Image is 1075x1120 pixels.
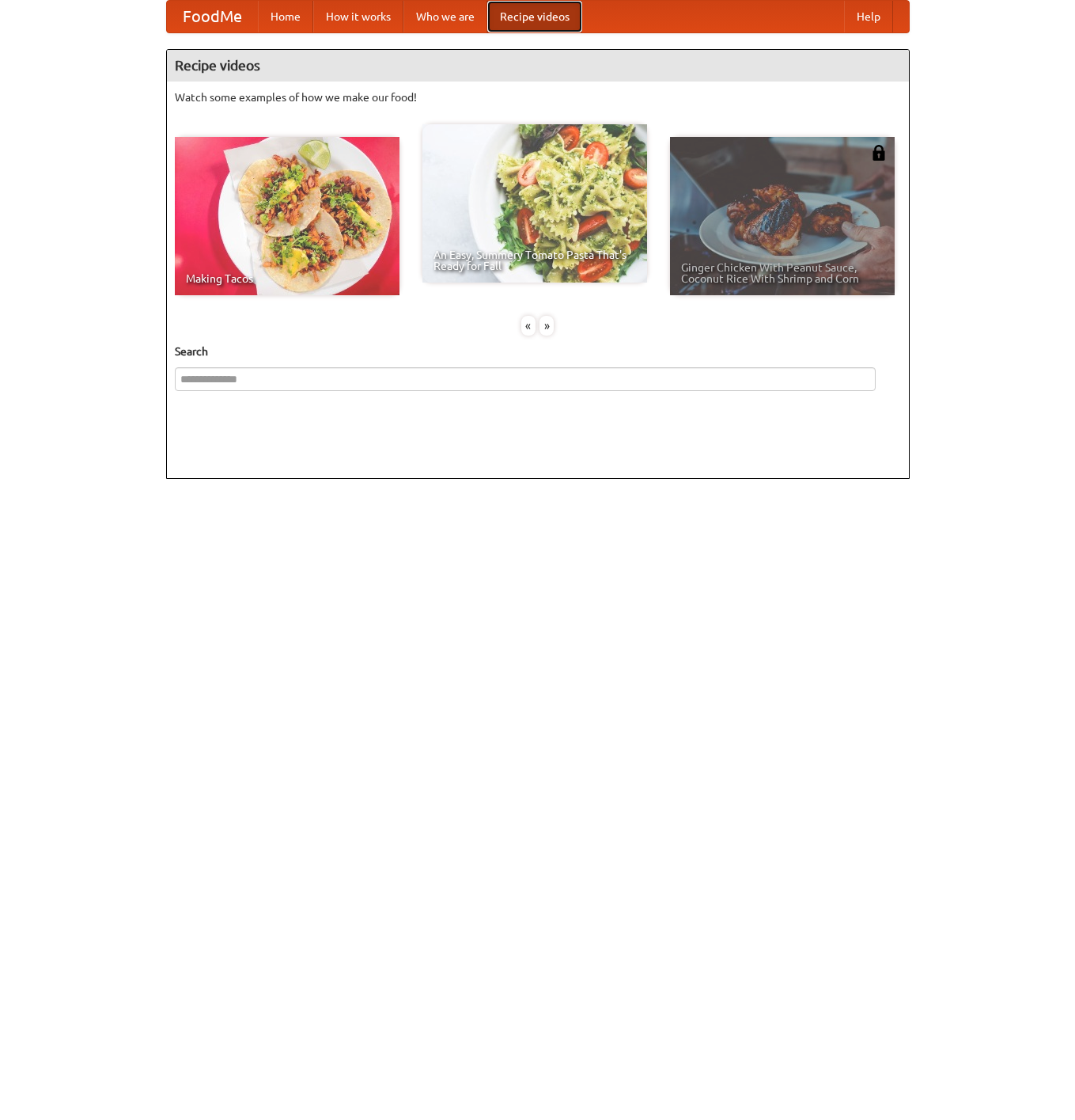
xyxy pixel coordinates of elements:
a: An Easy, Summery Tomato Pasta That's Ready for Fall [422,124,647,283]
a: Who we are [403,1,487,32]
span: An Easy, Summery Tomato Pasta That's Ready for Fall [433,249,636,271]
p: Watch some examples of how we make our food! [175,89,901,105]
a: Home [258,1,313,32]
a: How it works [313,1,403,32]
a: Help [844,1,893,32]
a: Making Tacos [175,137,399,295]
span: Making Tacos [186,273,388,284]
a: FoodMe [167,1,258,32]
img: 483408.png [871,145,887,161]
a: Recipe videos [487,1,582,32]
div: « [521,316,536,336]
h4: Recipe videos [167,50,909,82]
div: » [539,316,554,336]
h5: Search [175,344,901,359]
